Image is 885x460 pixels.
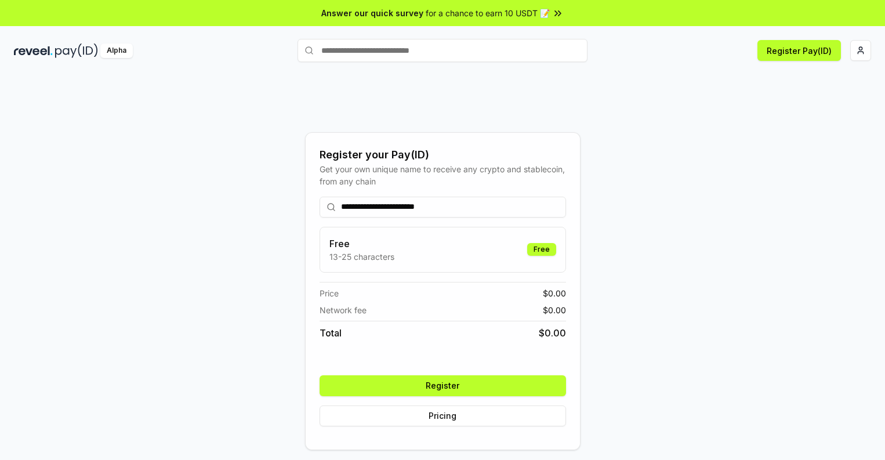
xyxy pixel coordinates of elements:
[757,40,841,61] button: Register Pay(ID)
[329,251,394,263] p: 13-25 characters
[320,163,566,187] div: Get your own unique name to receive any crypto and stablecoin, from any chain
[14,44,53,58] img: reveel_dark
[329,237,394,251] h3: Free
[543,287,566,299] span: $ 0.00
[320,405,566,426] button: Pricing
[100,44,133,58] div: Alpha
[55,44,98,58] img: pay_id
[321,7,423,19] span: Answer our quick survey
[527,243,556,256] div: Free
[539,326,566,340] span: $ 0.00
[426,7,550,19] span: for a chance to earn 10 USDT 📝
[320,147,566,163] div: Register your Pay(ID)
[543,304,566,316] span: $ 0.00
[320,326,342,340] span: Total
[320,304,367,316] span: Network fee
[320,287,339,299] span: Price
[320,375,566,396] button: Register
